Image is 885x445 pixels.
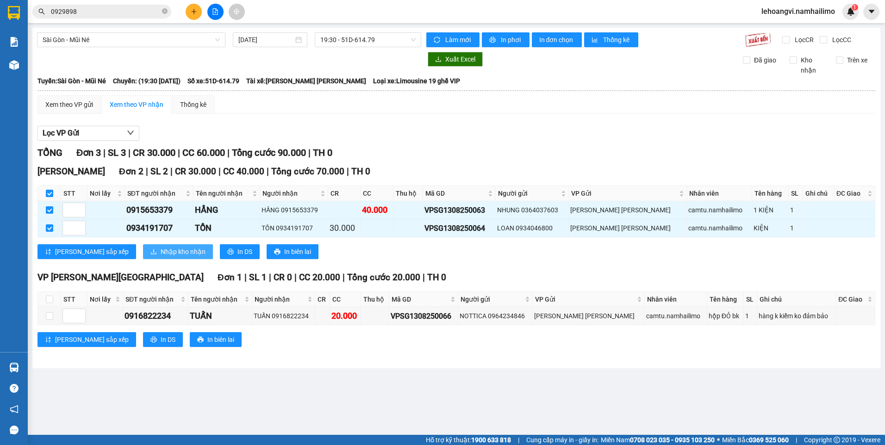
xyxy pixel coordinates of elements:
[232,147,306,158] span: Tổng cước 90.000
[61,186,87,201] th: STT
[218,166,221,177] span: |
[187,76,239,86] span: Số xe: 51D-614.79
[196,188,250,198] span: Tên người nhận
[150,336,157,344] span: printer
[601,435,715,445] span: Miền Nam
[497,205,567,215] div: NHUNG 0364037603
[294,272,297,283] span: |
[843,55,871,65] span: Trên xe
[227,147,230,158] span: |
[392,294,449,304] span: Mã GD
[532,32,582,47] button: In đơn chọn
[45,248,51,256] span: sort-ascending
[143,332,183,347] button: printerIn DS
[569,219,687,237] td: VP Phạm Ngũ Lão
[284,247,311,257] span: In biên lai
[749,436,789,444] strong: 0369 525 060
[445,35,472,45] span: Làm mới
[796,435,797,445] span: |
[195,222,258,235] div: TỒN
[347,272,420,283] span: Tổng cước 20.000
[603,35,631,45] span: Thống kê
[852,4,858,11] sup: 1
[178,147,180,158] span: |
[90,294,113,304] span: Nơi lấy
[37,126,139,141] button: Lọc VP Gửi
[143,244,213,259] button: downloadNhập kho nhận
[188,307,252,325] td: TUẤN
[688,223,750,233] div: camtu.namhailimo
[238,35,293,45] input: 13/08/2025
[533,307,645,325] td: VP Phạm Ngũ Lão
[722,435,789,445] span: Miền Bắc
[435,56,442,63] span: download
[125,294,179,304] span: SĐT người nhận
[373,76,460,86] span: Loại xe: Limousine 19 ghế VIP
[103,147,106,158] span: |
[426,435,511,445] span: Hỗ trợ kỹ thuật:
[10,426,19,434] span: message
[569,201,687,219] td: VP Phạm Ngũ Lão
[227,248,234,256] span: printer
[51,6,160,17] input: Tìm tên, số ĐT hoặc mã đơn
[299,272,340,283] span: CC 20.000
[212,8,218,15] span: file-add
[539,35,575,45] span: In đơn chọn
[249,272,267,283] span: SL 1
[426,32,480,47] button: syncLàm mới
[262,205,326,215] div: HẦNG 0915653379
[361,186,393,201] th: CC
[836,188,866,198] span: ĐC Giao
[518,435,519,445] span: |
[461,294,523,304] span: Người gửi
[161,334,175,345] span: In DS
[330,292,361,307] th: CC
[43,127,79,139] span: Lọc VP Gửi
[55,334,129,345] span: [PERSON_NAME] sắp xếp
[863,4,879,20] button: caret-down
[445,54,475,64] span: Xuất Excel
[754,6,842,17] span: lehoangvi.namhailimo
[424,204,494,216] div: VPSG1308250063
[229,4,245,20] button: aim
[10,405,19,414] span: notification
[237,247,252,257] span: In DS
[150,248,157,256] span: download
[37,166,105,177] span: [PERSON_NAME]
[38,8,45,15] span: search
[255,294,306,304] span: Người nhận
[328,186,361,201] th: CR
[262,223,326,233] div: TỒN 0934191707
[535,294,636,304] span: VP Gửi
[127,129,134,136] span: down
[190,332,242,347] button: printerIn biên lai
[834,437,840,443] span: copyright
[125,309,187,322] div: 0916822234
[584,32,638,47] button: bar-chartThống kê
[750,55,780,65] span: Đã giao
[246,76,366,86] span: Tài xế: [PERSON_NAME] [PERSON_NAME]
[389,307,459,325] td: VPSG1308250066
[55,247,129,257] span: [PERSON_NAME] sắp xếp
[76,147,101,158] span: Đơn 3
[391,310,457,322] div: VPSG1308250066
[162,8,168,14] span: close-circle
[707,292,744,307] th: Tên hàng
[37,332,136,347] button: sort-ascending[PERSON_NAME] sắp xếp
[182,147,225,158] span: CC 60.000
[423,201,496,219] td: VPSG1308250063
[9,37,19,47] img: solution-icon
[754,205,787,215] div: 1 KIỆN
[501,35,522,45] span: In phơi
[791,35,815,45] span: Lọc CR
[37,77,106,85] b: Tuyến: Sài Gòn - Mũi Né
[37,244,136,259] button: sort-ascending[PERSON_NAME] sắp xếp
[847,7,855,16] img: icon-new-feature
[45,336,51,344] span: sort-ascending
[119,166,143,177] span: Đơn 2
[745,32,771,47] img: 9k=
[108,147,126,158] span: SL 3
[191,294,243,304] span: Tên người nhận
[126,204,192,216] div: 0915653379
[498,188,559,198] span: Người gửi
